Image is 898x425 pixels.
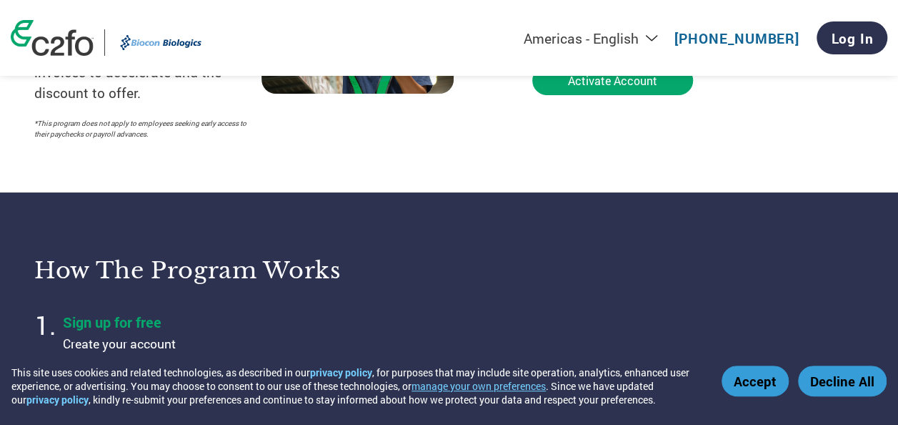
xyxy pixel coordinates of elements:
[11,20,94,56] img: c2fo logo
[34,118,247,140] p: *This program does not apply to employees seeking early access to their paychecks or payroll adva...
[34,256,431,285] h3: How the program works
[674,29,799,47] a: [PHONE_NUMBER]
[722,366,789,396] button: Accept
[411,379,546,393] button: manage your own preferences
[63,313,420,331] h4: Sign up for free
[532,66,693,95] button: Activate Account
[310,366,372,379] a: privacy policy
[798,366,887,396] button: Decline All
[63,335,420,353] p: Create your account
[116,29,206,56] img: Biocon Biologics
[817,21,887,54] a: Log In
[26,393,89,406] a: privacy policy
[11,366,701,406] div: This site uses cookies and related technologies, as described in our , for purposes that may incl...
